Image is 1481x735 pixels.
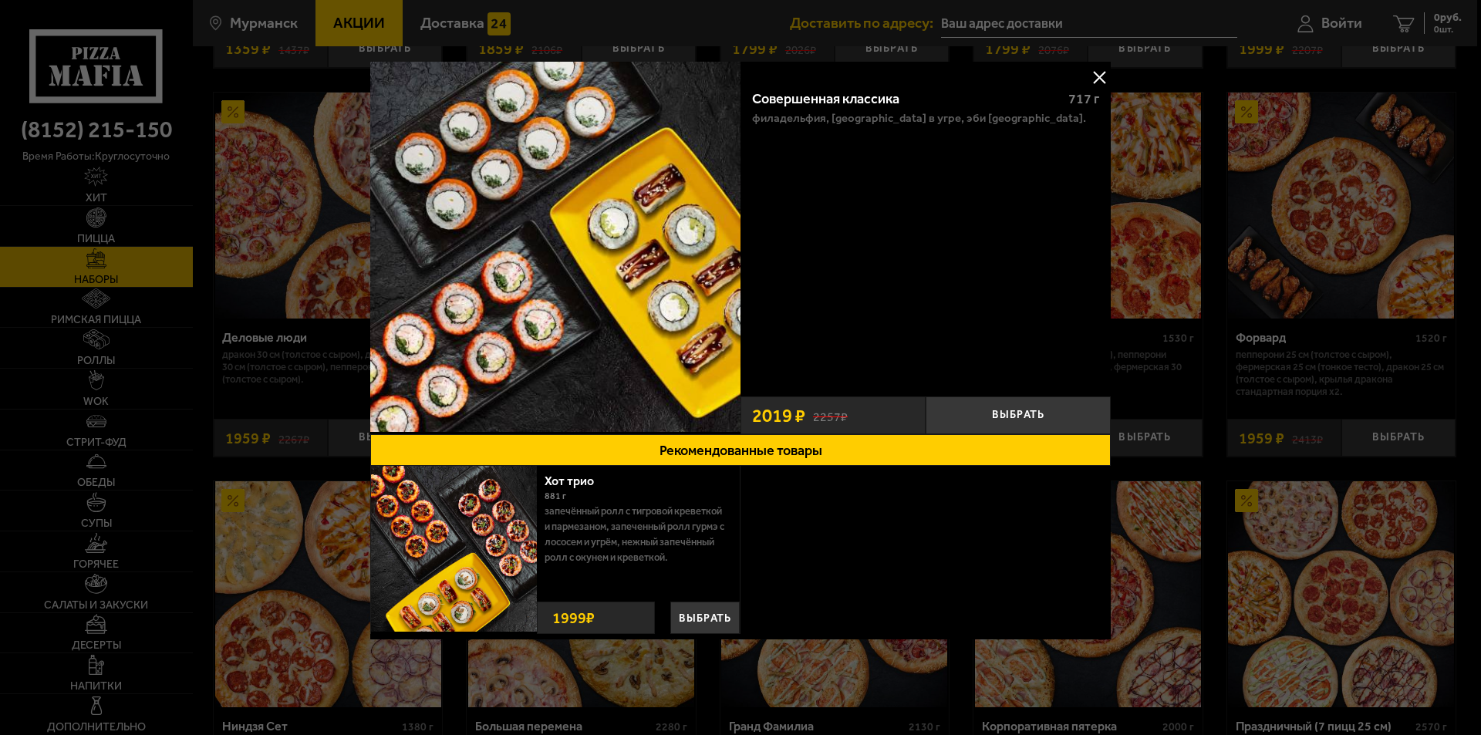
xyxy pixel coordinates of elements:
s: 2257 ₽ [813,407,848,423]
span: 717 г [1068,90,1099,107]
div: Совершенная классика [752,91,1055,108]
strong: 1999 ₽ [548,602,599,633]
a: Хот трио [545,474,609,488]
button: Рекомендованные товары [370,434,1111,466]
button: Выбрать [670,602,740,634]
p: Филадельфия, [GEOGRAPHIC_DATA] в угре, Эби [GEOGRAPHIC_DATA]. [752,112,1086,124]
button: Выбрать [926,396,1111,434]
img: Совершенная классика [370,62,740,432]
span: 2019 ₽ [752,406,805,425]
p: Запечённый ролл с тигровой креветкой и пармезаном, Запеченный ролл Гурмэ с лососем и угрём, Нежны... [545,504,728,565]
span: 881 г [545,491,566,501]
a: Совершенная классика [370,62,740,434]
